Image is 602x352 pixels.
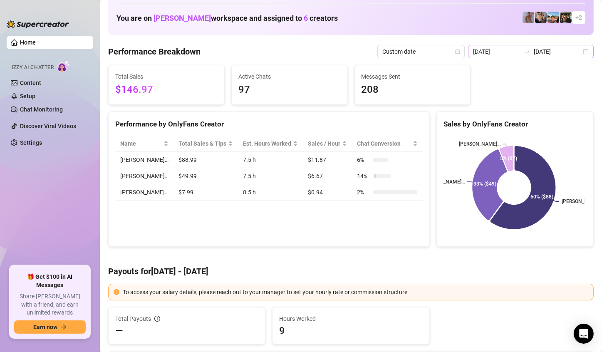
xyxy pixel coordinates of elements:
img: logo-BBDzfeDw.svg [7,20,69,28]
text: [PERSON_NAME]… [459,141,500,147]
text: [PERSON_NAME]… [423,179,465,185]
img: Joey [523,12,534,23]
a: Content [20,79,41,86]
input: Start date [473,47,520,56]
a: Discover Viral Videos [20,123,76,129]
a: Home [20,39,36,46]
span: to [524,48,530,55]
a: Chat Monitoring [20,106,63,113]
div: Est. Hours Worked [243,139,291,148]
span: Sales / Hour [308,139,340,148]
span: [PERSON_NAME] [154,14,211,22]
span: arrow-right [61,324,67,330]
span: info-circle [154,316,160,322]
th: Chat Conversion [352,136,422,152]
span: Chat Conversion [357,139,411,148]
th: Name [115,136,173,152]
a: Settings [20,139,42,146]
span: Messages Sent [362,72,464,81]
span: 9 [279,324,422,337]
td: $11.87 [303,152,352,168]
td: [PERSON_NAME]… [115,168,173,184]
td: $49.99 [173,168,238,184]
img: AI Chatter [57,60,70,72]
span: $146.97 [115,82,218,98]
span: Share [PERSON_NAME] with a friend, and earn unlimited rewards [14,293,86,317]
div: To access your salary details, please reach out to your manager to set your hourly rate or commis... [123,288,588,297]
span: Total Sales & Tips [178,139,226,148]
img: Zach [547,12,559,23]
th: Sales / Hour [303,136,352,152]
span: 2 % [357,188,370,197]
h4: Payouts for [DATE] - [DATE] [108,265,594,277]
td: [PERSON_NAME]… [115,184,173,201]
span: swap-right [524,48,530,55]
div: Performance by OnlyFans Creator [115,119,423,130]
td: 7.5 h [238,168,303,184]
span: Active Chats [238,72,341,81]
span: Hours Worked [279,314,422,323]
h1: You are on workspace and assigned to creators [116,14,338,23]
span: Custom date [382,45,460,58]
span: Earn now [33,324,57,330]
span: 14 % [357,171,370,181]
span: Name [120,139,162,148]
div: Open Intercom Messenger [574,324,594,344]
td: $7.99 [173,184,238,201]
th: Total Sales & Tips [173,136,238,152]
span: + 2 [575,13,582,22]
span: 🎁 Get $100 in AI Messages [14,273,86,289]
span: Total Payouts [115,314,151,323]
img: George [535,12,547,23]
span: 6 % [357,155,370,164]
td: 8.5 h [238,184,303,201]
span: 6 [304,14,308,22]
span: calendar [455,49,460,54]
button: Earn nowarrow-right [14,320,86,334]
td: 7.5 h [238,152,303,168]
span: Total Sales [115,72,218,81]
span: 97 [238,82,341,98]
div: Sales by OnlyFans Creator [443,119,587,130]
span: exclamation-circle [114,289,119,295]
td: $0.94 [303,184,352,201]
span: 208 [362,82,464,98]
a: Setup [20,93,35,99]
img: Nathan [560,12,572,23]
td: $6.67 [303,168,352,184]
input: End date [534,47,581,56]
span: — [115,324,123,337]
h4: Performance Breakdown [108,46,201,57]
td: [PERSON_NAME]… [115,152,173,168]
span: Izzy AI Chatter [12,64,54,72]
td: $88.99 [173,152,238,168]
